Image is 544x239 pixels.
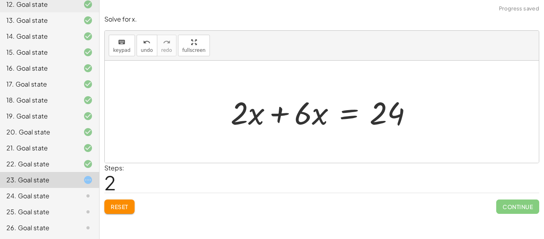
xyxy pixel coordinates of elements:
label: Steps: [104,164,124,172]
span: Reset [111,203,128,210]
span: redo [161,47,172,53]
i: Task started. [83,175,93,185]
span: fullscreen [182,47,205,53]
i: Task not started. [83,223,93,233]
span: 2 [104,170,116,195]
i: undo [143,38,151,47]
i: keyboard [118,38,125,47]
i: Task finished and correct. [83,79,93,89]
div: 23. Goal state [6,175,70,185]
button: redoredo [157,35,176,56]
i: Task finished and correct. [83,16,93,25]
i: Task finished and correct. [83,47,93,57]
i: Task finished and correct. [83,127,93,137]
i: Task finished and correct. [83,111,93,121]
div: 16. Goal state [6,63,70,73]
i: Task not started. [83,207,93,217]
i: Task finished and correct. [83,95,93,105]
div: 15. Goal state [6,47,70,57]
div: 14. Goal state [6,32,70,41]
i: Task finished and correct. [83,63,93,73]
button: keyboardkeypad [109,35,135,56]
i: Task not started. [83,191,93,201]
span: Progress saved [499,5,539,13]
p: Solve for x. [104,15,539,24]
div: 24. Goal state [6,191,70,201]
i: Task finished and correct. [83,32,93,41]
div: 17. Goal state [6,79,70,89]
i: Task finished and correct. [83,159,93,169]
div: 21. Goal state [6,143,70,153]
span: keypad [113,47,131,53]
div: 22. Goal state [6,159,70,169]
div: 25. Goal state [6,207,70,217]
div: 19. Goal state [6,111,70,121]
i: redo [163,38,170,47]
div: 13. Goal state [6,16,70,25]
button: Reset [104,199,135,214]
span: undo [141,47,153,53]
div: 18. Goal state [6,95,70,105]
div: 20. Goal state [6,127,70,137]
button: fullscreen [178,35,210,56]
i: Task finished and correct. [83,143,93,153]
button: undoundo [137,35,157,56]
div: 26. Goal state [6,223,70,233]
